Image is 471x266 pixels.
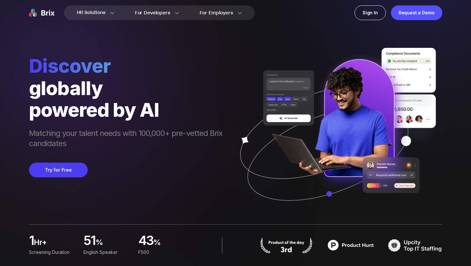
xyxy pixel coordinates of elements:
[388,237,442,253] img: TOP IT STAFFING
[96,237,131,250] span: %
[200,10,233,16] span: For Employers
[29,235,34,248] span: 1
[138,249,185,256] div: F500
[29,128,229,150] span: Matching your talent needs with 100,000+ pre-vetted Brix candidates
[77,8,106,18] span: HR Solutions
[84,249,130,256] div: English Speaker
[29,249,76,256] div: Screening duration
[29,99,229,121] div: powered by AI
[84,235,96,248] span: 51
[29,77,229,99] div: globally
[229,48,442,219] img: ai generate
[29,54,229,77] span: Discover
[324,237,378,253] img: product hunt badge
[138,235,153,248] span: 43
[391,5,442,20] a: Request a Demo
[34,237,76,250] span: hr+
[29,163,88,177] button: Try for Free
[259,237,313,253] img: product hunt badge
[355,5,386,20] a: Sign In
[153,237,185,250] span: %
[135,10,170,16] span: For Developers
